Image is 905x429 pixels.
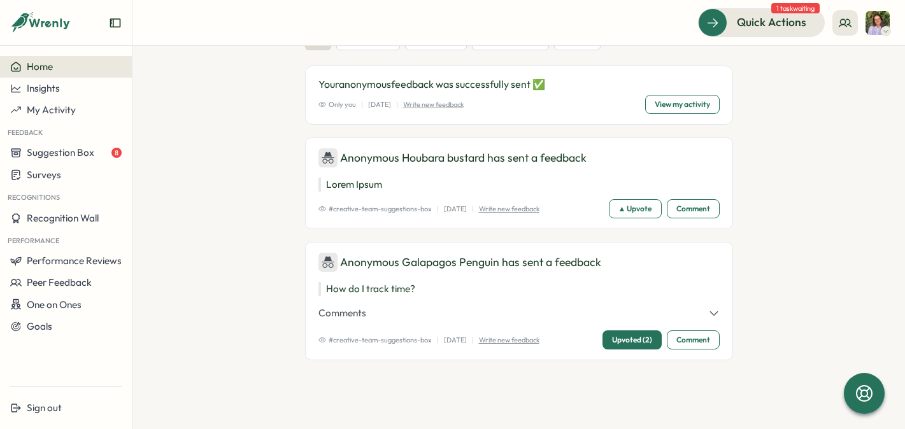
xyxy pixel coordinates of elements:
[27,299,82,311] span: One on Ones
[361,99,363,110] p: |
[866,11,890,35] img: Weronika Lukasiak
[444,335,467,346] p: [DATE]
[27,82,60,94] span: Insights
[396,99,398,110] p: |
[318,148,485,167] div: Anonymous Houbara bustard
[403,99,464,110] p: Write new feedback
[618,200,652,218] span: ▲ Upvote
[27,169,61,181] span: Surveys
[444,204,467,215] p: [DATE]
[318,76,720,92] p: Your anonymous feedback was successfully sent ✅
[326,178,720,192] p: Lorem Ipsum
[27,60,53,73] span: Home
[368,99,391,110] p: [DATE]
[111,148,122,158] span: 8
[676,200,710,218] span: Comment
[771,3,820,13] span: 1 task waiting
[27,104,76,116] span: My Activity
[318,306,366,320] span: Comments
[318,335,432,346] span: #creative-team-suggestions-box
[698,8,825,36] button: Quick Actions
[612,331,652,349] span: Upvoted (2)
[437,335,439,346] p: |
[479,204,539,215] p: Write new feedback
[109,17,122,29] button: Expand sidebar
[472,335,474,346] p: |
[479,335,539,346] p: Write new feedback
[318,99,356,110] span: Only you
[318,204,432,215] span: #creative-team-suggestions-box
[27,402,62,414] span: Sign out
[609,199,662,218] button: ▲ Upvote
[27,212,99,224] span: Recognition Wall
[326,282,720,296] p: How do I track time?
[27,255,122,267] span: Performance Reviews
[318,306,720,320] button: Comments
[645,95,720,114] button: View my activity
[27,320,52,332] span: Goals
[655,95,710,113] span: View my activity
[472,204,474,215] p: |
[602,330,662,349] button: Upvoted (2)
[676,331,710,349] span: Comment
[318,148,720,167] div: has sent a feedback
[318,253,499,272] div: Anonymous Galapagos Penguin
[318,253,720,272] div: has sent a feedback
[437,204,439,215] p: |
[667,199,720,218] button: Comment
[27,276,92,288] span: Peer Feedback
[667,330,720,349] button: Comment
[737,14,806,31] span: Quick Actions
[27,146,94,158] span: Suggestion Box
